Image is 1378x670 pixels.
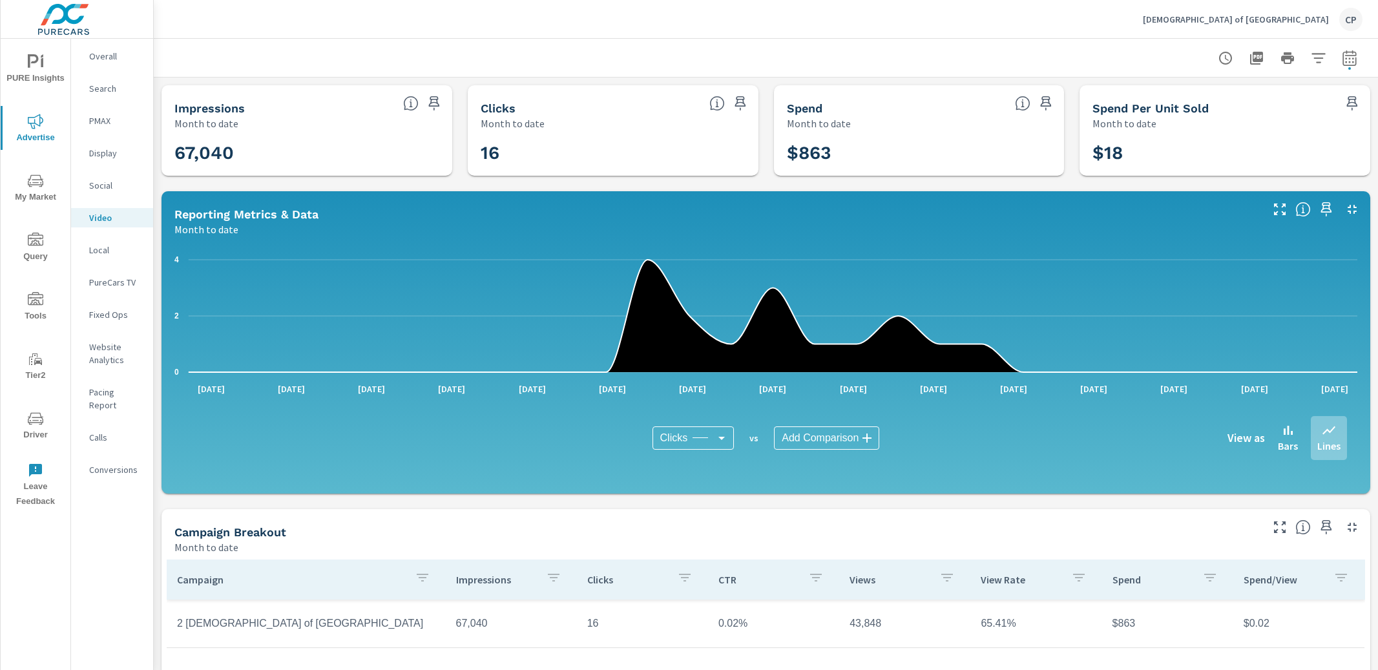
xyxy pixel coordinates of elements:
p: View Rate [981,573,1060,586]
div: Fixed Ops [71,305,153,324]
div: Calls [71,428,153,447]
td: $0.02 [1233,607,1364,640]
span: Driver [5,411,67,443]
div: Website Analytics [71,337,153,370]
h5: Spend Per Unit Sold [1092,101,1209,115]
p: Spend [1112,573,1192,586]
div: Local [71,240,153,260]
span: Save this to your personalized report [1036,93,1056,114]
p: Campaign [177,573,404,586]
button: Minimize Widget [1342,517,1362,538]
button: Make Fullscreen [1269,517,1290,538]
span: Tools [5,292,67,324]
p: [DATE] [429,382,474,395]
p: Pacing Report [89,386,143,412]
p: [DATE] [590,382,635,395]
p: [DATE] [1312,382,1357,395]
span: Advertise [5,114,67,145]
div: Pacing Report [71,382,153,415]
text: 2 [174,311,179,320]
td: 43,848 [839,607,970,640]
p: Spend/View [1244,573,1323,586]
span: Save this to your personalized report [1316,517,1337,538]
span: Save this to your personalized report [424,93,444,114]
p: [DATE] [1071,382,1116,395]
p: Month to date [174,116,238,131]
button: Minimize Widget [1342,199,1362,220]
div: PMAX [71,111,153,131]
p: Conversions [89,463,143,476]
p: [DATE] [269,382,314,395]
p: Website Analytics [89,340,143,366]
p: [DATE] [510,382,555,395]
h5: Impressions [174,101,245,115]
p: vs [734,432,774,444]
span: My Market [5,173,67,205]
span: Leave Feedback [5,463,67,509]
td: 2 [DEMOGRAPHIC_DATA] of [GEOGRAPHIC_DATA] [167,607,446,640]
button: Select Date Range [1337,45,1362,71]
p: Month to date [174,222,238,237]
h3: 16 [481,142,746,164]
td: 65.41% [970,607,1101,640]
span: Query [5,233,67,264]
p: [DATE] [670,382,715,395]
span: The number of times an ad was shown on your behalf. [403,96,419,111]
h3: $863 [787,142,1052,164]
td: $863 [1102,607,1233,640]
p: Impressions [456,573,536,586]
span: Clicks [660,432,688,445]
span: This is a summary of Video performance results by campaign. Each column can be sorted. [1295,519,1311,535]
p: [DATE] [750,382,795,395]
p: Bars [1278,438,1298,454]
div: Overall [71,47,153,66]
p: PureCars TV [89,276,143,289]
div: Search [71,79,153,98]
h3: $18 [1092,142,1357,164]
p: Lines [1317,438,1341,454]
p: [DATE] [911,382,956,395]
td: 67,040 [446,607,577,640]
h3: 67,040 [174,142,439,164]
span: Add Comparison [782,432,859,445]
p: Overall [89,50,143,63]
div: PureCars TV [71,273,153,292]
h5: Clicks [481,101,516,115]
p: Calls [89,431,143,444]
p: Display [89,147,143,160]
p: Local [89,244,143,256]
text: 0 [174,368,179,377]
p: Clicks [587,573,667,586]
div: Clicks [652,426,735,450]
div: Video [71,208,153,227]
p: Video [89,211,143,224]
h6: View as [1227,432,1265,445]
span: The amount of money spent on advertising during the period. [1015,96,1030,111]
td: 0.02% [708,607,839,640]
p: Month to date [174,539,238,555]
button: Make Fullscreen [1269,199,1290,220]
p: [DATE] [189,382,234,395]
div: nav menu [1,39,70,514]
p: Search [89,82,143,95]
p: [DATE] [991,382,1036,395]
h5: Spend [787,101,822,115]
button: Print Report [1275,45,1300,71]
span: PURE Insights [5,54,67,86]
button: Apply Filters [1306,45,1331,71]
td: 16 [577,607,708,640]
span: Save this to your personalized report [1342,93,1362,114]
div: Add Comparison [774,426,879,450]
h5: Reporting Metrics & Data [174,207,318,221]
p: [DATE] [1151,382,1196,395]
p: Month to date [787,116,851,131]
h5: Campaign Breakout [174,525,286,539]
div: Social [71,176,153,195]
span: The number of times an ad was clicked by a consumer. [709,96,725,111]
div: CP [1339,8,1362,31]
div: Display [71,143,153,163]
p: Month to date [481,116,545,131]
p: CTR [718,573,798,586]
p: Fixed Ops [89,308,143,321]
p: Views [850,573,929,586]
